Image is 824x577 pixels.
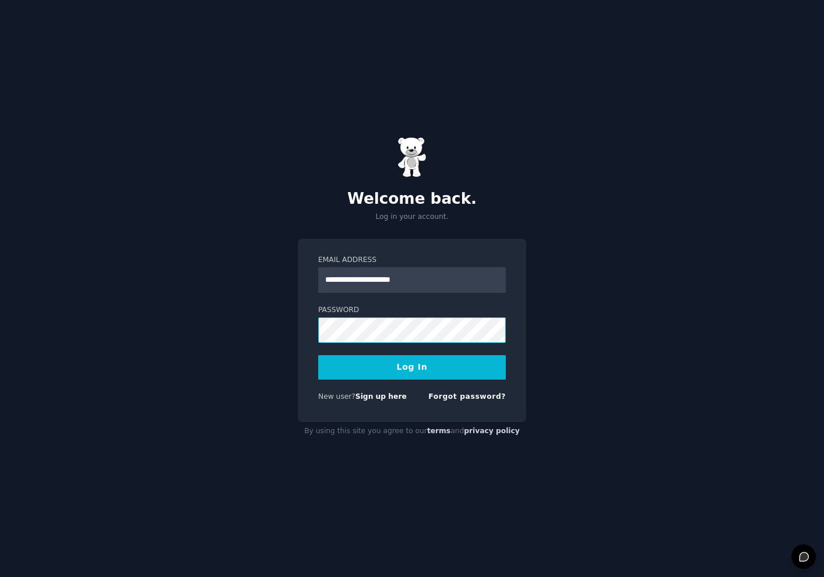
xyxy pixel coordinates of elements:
[427,427,450,435] a: terms
[355,392,407,401] a: Sign up here
[428,392,506,401] a: Forgot password?
[298,212,526,222] p: Log in your account.
[464,427,520,435] a: privacy policy
[318,392,355,401] span: New user?
[318,305,506,316] label: Password
[318,355,506,380] button: Log In
[298,190,526,208] h2: Welcome back.
[298,422,526,441] div: By using this site you agree to our and
[397,137,427,178] img: Gummy Bear
[318,255,506,266] label: Email Address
